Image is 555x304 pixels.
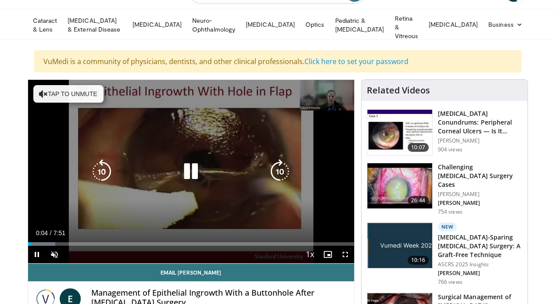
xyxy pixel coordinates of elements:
[408,143,429,152] span: 10:07
[367,163,432,209] img: 05a6f048-9eed-46a7-93e1-844e43fc910c.150x105_q85_crop-smart_upscale.jpg
[36,229,48,236] span: 0:04
[240,16,300,33] a: [MEDICAL_DATA]
[301,246,319,263] button: Playback Rate
[438,200,522,207] p: [PERSON_NAME]
[438,137,522,144] p: [PERSON_NAME]
[438,146,462,153] p: 904 views
[54,229,65,236] span: 7:51
[28,246,46,263] button: Pause
[367,222,522,286] a: 10:16 New [MEDICAL_DATA]-Sparing [MEDICAL_DATA] Surgery: A Graft-Free Technique ASCRS 2025 Insigh...
[367,163,522,215] a: 26:44 Challenging [MEDICAL_DATA] Surgery Cases [PERSON_NAME] [PERSON_NAME] 754 views
[423,16,483,33] a: [MEDICAL_DATA]
[367,109,522,156] a: 10:07 [MEDICAL_DATA] Conundrums: Peripheral Corneal Ulcers — Is It Infectious or I… [PERSON_NAME]...
[438,233,522,259] h3: [MEDICAL_DATA]-Sparing [MEDICAL_DATA] Surgery: A Graft-Free Technique
[28,80,354,264] video-js: Video Player
[408,256,429,265] span: 10:16
[187,16,240,34] a: Neuro-Ophthalmology
[28,16,63,34] a: Cataract & Lens
[28,264,354,281] a: Email [PERSON_NAME]
[438,109,522,136] h3: [MEDICAL_DATA] Conundrums: Peripheral Corneal Ulcers — Is It Infectious or I…
[33,85,104,103] button: Tap to unmute
[438,191,522,198] p: [PERSON_NAME]
[408,196,429,205] span: 26:44
[483,16,528,33] a: Business
[28,242,354,246] div: Progress Bar
[367,85,430,96] h4: Related Videos
[319,246,337,263] button: Enable picture-in-picture mode
[300,16,329,33] a: Optics
[50,229,52,236] span: /
[389,18,423,36] a: Retina & Vitreous
[329,16,389,34] a: Pediatric & [MEDICAL_DATA]
[46,246,63,263] button: Unmute
[62,16,127,34] a: [MEDICAL_DATA] & External Disease
[438,270,522,277] p: [PERSON_NAME]
[438,222,457,231] p: New
[337,246,354,263] button: Fullscreen
[304,57,408,66] a: Click here to set your password
[34,50,521,72] div: VuMedi is a community of physicians, dentists, and other clinical professionals.
[367,110,432,155] img: 5ede7c1e-2637-46cb-a546-16fd546e0e1e.150x105_q85_crop-smart_upscale.jpg
[438,163,522,189] h3: Challenging [MEDICAL_DATA] Surgery Cases
[438,279,462,286] p: 766 views
[127,16,187,33] a: [MEDICAL_DATA]
[438,208,462,215] p: 754 views
[367,223,432,268] img: e2db3364-8554-489a-9e60-297bee4c90d2.jpg.150x105_q85_crop-smart_upscale.jpg
[438,261,522,268] p: ASCRS 2025 Insights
